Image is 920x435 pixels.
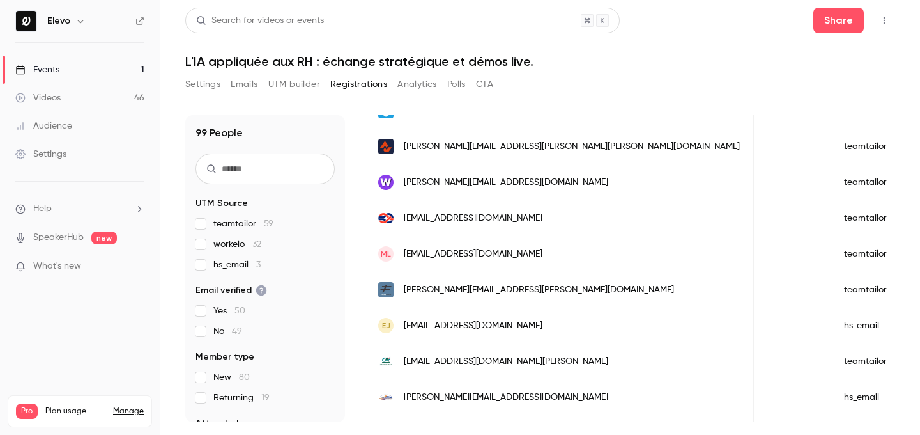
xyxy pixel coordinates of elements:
[195,351,254,363] span: Member type
[213,391,270,404] span: Returning
[91,232,117,244] span: new
[15,202,144,216] li: help-dropdown-opener
[47,15,70,28] h6: Elevo
[33,260,81,273] span: What's new
[404,283,674,297] span: [PERSON_NAME][EMAIL_ADDRESS][PERSON_NAME][DOMAIN_NAME]
[476,74,493,95] button: CTA
[185,54,894,69] h1: L'IA appliquée aux RH : échange stratégique et démos live.
[213,217,273,230] span: teamtailor
[196,14,324,28] div: Search for videos or events
[397,74,437,95] button: Analytics
[378,390,394,405] img: lrgeb.fr
[213,238,261,251] span: workelo
[268,74,320,95] button: UTM builder
[404,391,608,404] span: [PERSON_NAME][EMAIL_ADDRESS][DOMAIN_NAME]
[15,63,59,76] div: Events
[404,319,542,333] span: [EMAIL_ADDRESS][DOMAIN_NAME]
[234,306,245,315] span: 50
[185,74,220,95] button: Settings
[195,417,238,430] span: Attended
[252,240,261,249] span: 32
[33,202,52,216] span: Help
[831,344,905,379] div: teamtailor
[382,320,390,331] span: EJ
[831,200,905,236] div: teamtailor
[213,258,261,271] span: hs_email
[232,327,242,336] span: 49
[16,404,38,419] span: Pro
[831,164,905,200] div: teamtailor
[195,125,243,141] h1: 99 People
[404,176,608,189] span: [PERSON_NAME][EMAIL_ADDRESS][DOMAIN_NAME]
[213,325,242,338] span: No
[831,379,905,415] div: hs_email
[261,393,270,402] span: 19
[404,140,740,154] span: [PERSON_NAME][EMAIL_ADDRESS][PERSON_NAME][PERSON_NAME][DOMAIN_NAME]
[404,355,608,368] span: [EMAIL_ADDRESS][DOMAIN_NAME][PERSON_NAME]
[264,219,273,228] span: 59
[15,120,72,132] div: Audience
[33,231,84,244] a: SpeakerHub
[45,406,105,416] span: Plan usage
[378,139,394,154] img: norda.com
[213,304,245,317] span: Yes
[231,74,257,95] button: Emails
[256,260,261,269] span: 3
[213,371,250,384] span: New
[195,284,267,297] span: Email verified
[831,308,905,344] div: hs_email
[447,74,466,95] button: Polls
[404,212,542,225] span: [EMAIL_ADDRESS][DOMAIN_NAME]
[16,11,36,31] img: Elevo
[404,248,542,261] span: [EMAIL_ADDRESS][DOMAIN_NAME]
[378,354,394,369] img: ca-des-savoie.fr
[378,213,394,223] img: weavy.fr
[378,175,394,190] img: wealo.io
[831,129,905,164] div: teamtailor
[239,373,250,382] span: 80
[831,272,905,308] div: teamtailor
[381,248,391,260] span: ML
[195,197,248,210] span: UTM Source
[813,8,864,33] button: Share
[831,236,905,272] div: teamtailor
[15,148,66,161] div: Settings
[15,91,61,104] div: Videos
[113,406,144,416] a: Manage
[378,282,394,297] img: faurie.fr
[330,74,387,95] button: Registrations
